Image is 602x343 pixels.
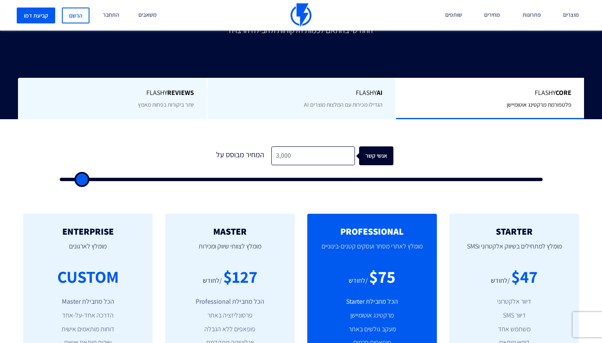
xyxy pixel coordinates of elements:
[320,311,424,320] li: מרקטינג אוטומיישן
[369,265,395,289] div: $75
[178,236,282,265] p: מומלץ לצוותי שיווק ומכירות
[209,146,271,165] div: המחיר מבוסס על
[462,297,566,307] li: דיוור אלקטרוני
[491,276,510,286] div: /לחודש
[178,325,282,334] li: פופאפים ללא הגבלה
[462,325,566,334] li: משתמש אחד
[62,8,89,23] a: הרשם
[178,297,282,307] li: הכל מחבילת Professional
[511,265,538,289] div: $47
[320,236,424,265] p: מומלץ לאתרי מסחר ועסקים קטנים-בינוניים
[36,236,140,265] p: מומלץ לארגונים
[138,101,194,108] span: יותר ביקורות בפחות מאמץ
[507,101,571,108] span: פלטפורמת מרקטינג אוטומיישן
[203,276,222,286] div: /לחודש
[31,88,194,98] span: Flashy
[220,88,383,98] span: Flashy
[57,265,119,289] div: CUSTOM
[36,226,140,236] h2: ENTERPRISE
[320,226,424,236] h2: PROFESSIONAL
[408,88,571,98] span: Flashy
[320,297,424,307] li: הכל מחבילת Starter
[556,88,571,97] b: Core
[36,325,140,334] li: דוחות מותאמים אישית
[178,311,282,320] li: פרסונליזציה באתר
[178,226,282,236] h2: MASTER
[377,88,383,97] b: AI
[462,236,566,265] p: מומלץ למתחילים בשיווק אלקטרוני וSMS
[349,276,368,286] div: /לחודש
[304,101,383,108] span: הגדילו מכירות עם המלצות מוצרים AI
[462,311,566,320] li: דיוור SMS
[17,8,55,23] a: קביעת דמו
[462,226,566,236] h2: STARTER
[366,146,400,165] div: אנשי קשר
[223,265,258,289] div: $127
[36,297,140,307] li: הכל מחבילת Master
[36,311,140,320] li: הדרכה אחד-על-אחד
[167,88,194,97] b: REVIEWS
[320,325,424,334] li: מעקב גולשים באתר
